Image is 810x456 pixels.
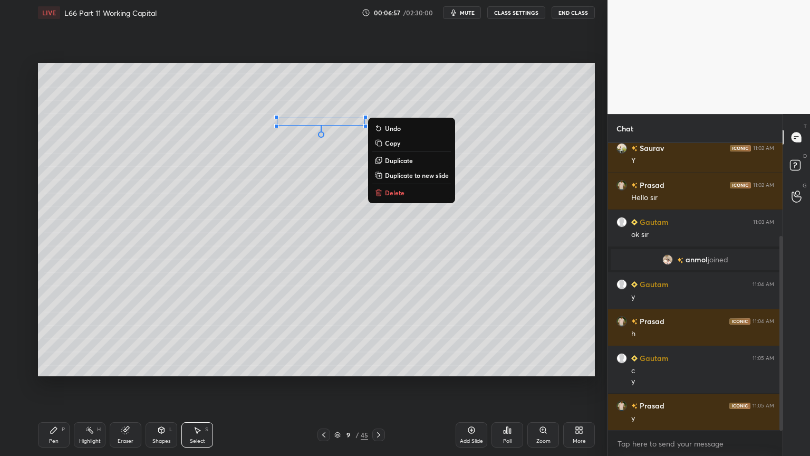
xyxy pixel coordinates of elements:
div: Add Slide [460,439,483,444]
h6: Gautam [638,216,669,227]
button: mute [443,6,481,19]
img: 057d39644fc24ec5a0e7dadb9b8cee73.None [616,180,627,191]
img: ee0d6f3888534c3aa58af37baf679221.jpg [616,353,627,364]
p: Delete [385,188,404,197]
div: Y [631,156,774,166]
div: ok sir [631,230,774,240]
img: no-rating-badge.077c3623.svg [631,146,638,151]
div: Poll [503,439,512,444]
img: iconic-dark.1390631f.png [729,403,750,409]
div: Shapes [152,439,170,444]
img: no-rating-badge.077c3623.svg [631,319,638,325]
img: Learner_Badge_beginner_1_8b307cf2a0.svg [631,281,638,288]
div: Select [190,439,205,444]
div: grid [608,143,783,431]
div: Zoom [536,439,551,444]
div: 11:02 AM [753,182,774,188]
img: no-rating-badge.077c3623.svg [677,258,683,263]
img: no-rating-badge.077c3623.svg [631,183,638,188]
div: h [631,329,774,339]
img: ee0d6f3888534c3aa58af37baf679221.jpg [616,279,627,290]
div: P [62,427,65,432]
div: More [573,439,586,444]
img: 169c77b010ca4b2cbc3f9a3b6691949e.jpg [616,143,627,154]
h6: Gautam [638,353,669,364]
div: Highlight [79,439,101,444]
h6: Prasad [638,179,664,191]
button: Duplicate [372,154,451,167]
div: y [631,413,774,424]
img: Learner_Badge_beginner_1_8b307cf2a0.svg [631,355,638,362]
div: 11:02 AM [753,145,774,151]
img: Learner_Badge_beginner_1_8b307cf2a0.svg [631,219,638,225]
div: 11:04 AM [753,281,774,288]
div: 45 [361,430,368,440]
p: T [804,122,807,130]
button: Copy [372,137,451,149]
button: CLASS SETTINGS [487,6,545,19]
img: ee0d6f3888534c3aa58af37baf679221.jpg [616,217,627,227]
button: Undo [372,122,451,135]
button: Duplicate to new slide [372,169,451,182]
p: Copy [385,139,400,147]
img: b4e8365855b447e7a87f1db542827a13.jpg [662,254,673,265]
div: 11:05 AM [753,403,774,409]
img: 057d39644fc24ec5a0e7dadb9b8cee73.None [616,401,627,411]
div: 11:04 AM [753,318,774,325]
h6: Gautam [638,279,669,290]
img: iconic-dark.1390631f.png [730,182,751,188]
div: L [169,427,172,432]
p: D [803,152,807,160]
div: S [205,427,208,432]
div: y [631,376,774,387]
img: iconic-dark.1390631f.png [729,318,750,325]
div: H [97,427,101,432]
div: / [355,432,359,438]
div: 9 [343,432,353,438]
h6: Saurav [638,142,664,154]
button: End Class [552,6,595,19]
div: Hello sir [631,193,774,203]
span: mute [460,9,475,16]
p: Duplicate to new slide [385,171,449,179]
div: 11:03 AM [753,219,774,225]
div: c [631,366,774,376]
div: Eraser [118,439,133,444]
span: anmol [686,255,708,264]
p: Duplicate [385,156,413,165]
p: Chat [608,115,642,142]
div: 11:05 AM [753,355,774,362]
div: y [631,292,774,302]
img: no-rating-badge.077c3623.svg [631,403,638,409]
h6: Prasad [638,316,664,327]
div: LIVE [38,6,60,19]
img: iconic-dark.1390631f.png [730,145,751,151]
span: joined [708,255,728,264]
img: 057d39644fc24ec5a0e7dadb9b8cee73.None [616,316,627,327]
p: Undo [385,124,401,132]
h6: Prasad [638,400,664,411]
button: Delete [372,186,451,199]
h4: L66 Part 11 Working Capital [64,8,157,18]
div: Pen [49,439,59,444]
p: G [803,182,807,189]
